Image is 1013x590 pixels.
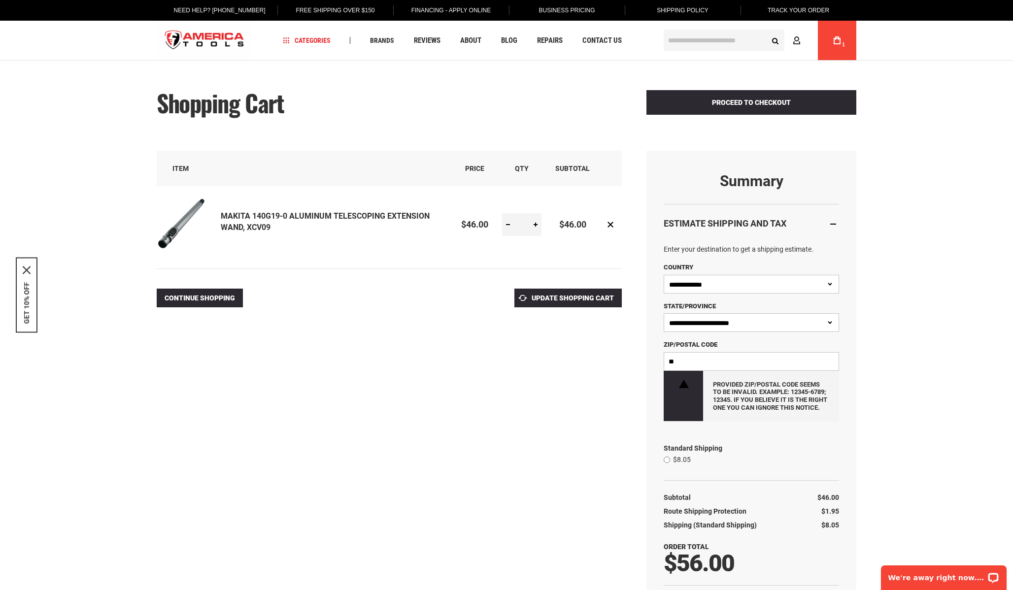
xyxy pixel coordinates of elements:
[23,266,31,274] button: Close
[460,37,481,44] span: About
[559,219,586,229] span: $46.00
[875,559,1013,590] iframe: LiveChat chat widget
[664,218,786,229] strong: Estimate Shipping and Tax
[461,219,488,229] span: $46.00
[693,521,757,529] span: (Standard Shipping)
[157,199,206,248] img: MAKITA 140G19-0 ALUMINUM TELESCOPING EXTENSION WAND, XCV09
[821,507,839,515] span: $1.95
[664,244,839,255] p: Enter your destination to get a shipping estimate.
[582,37,622,44] span: Contact Us
[283,37,331,44] span: Categories
[664,341,717,348] span: Zip/Postal Code
[157,22,252,59] a: store logo
[514,289,622,307] button: Update Shopping Cart
[501,37,517,44] span: Blog
[712,98,791,106] span: Proceed to Checkout
[766,31,784,50] button: Search
[664,263,693,271] span: Country
[578,34,626,47] a: Contact Us
[221,211,430,232] a: MAKITA 140G19-0 ALUMINUM TELESCOPING EXTENSION WAND, XCV09
[456,34,486,47] a: About
[664,549,734,577] span: $56.00
[664,302,716,310] span: State/Province
[657,7,709,14] span: Shipping Policy
[157,85,284,120] span: Shopping Cart
[409,34,445,47] a: Reviews
[157,199,221,251] a: MAKITA 140G19-0 ALUMINUM TELESCOPING EXTENSION WAND, XCV09
[414,37,440,44] span: Reviews
[172,164,189,172] span: Item
[664,521,692,529] span: Shipping
[515,164,529,172] span: Qty
[532,294,614,302] span: Update Shopping Cart
[555,164,590,172] span: Subtotal
[713,381,827,411] span: Provided Zip/Postal Code seems to be invalid. Example: 12345-6789; 12345. If you believe it is th...
[533,34,567,47] a: Repairs
[537,37,563,44] span: Repairs
[370,37,394,44] span: Brands
[664,173,839,189] strong: Summary
[828,21,846,60] a: 1
[664,444,722,452] span: Standard Shipping
[842,42,845,47] span: 1
[646,90,856,115] button: Proceed to Checkout
[817,493,839,501] span: $46.00
[465,164,484,172] span: Price
[664,491,696,504] th: Subtotal
[821,521,839,529] span: $8.05
[366,34,399,47] a: Brands
[23,266,31,274] svg: close icon
[157,22,252,59] img: America Tools
[279,34,335,47] a: Categories
[165,294,235,302] span: Continue Shopping
[664,504,751,518] th: Route Shipping Protection
[157,289,243,307] a: Continue Shopping
[23,282,31,324] button: GET 10% OFF
[673,456,691,463] span: $8.05
[664,543,709,551] strong: Order Total
[497,34,522,47] a: Blog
